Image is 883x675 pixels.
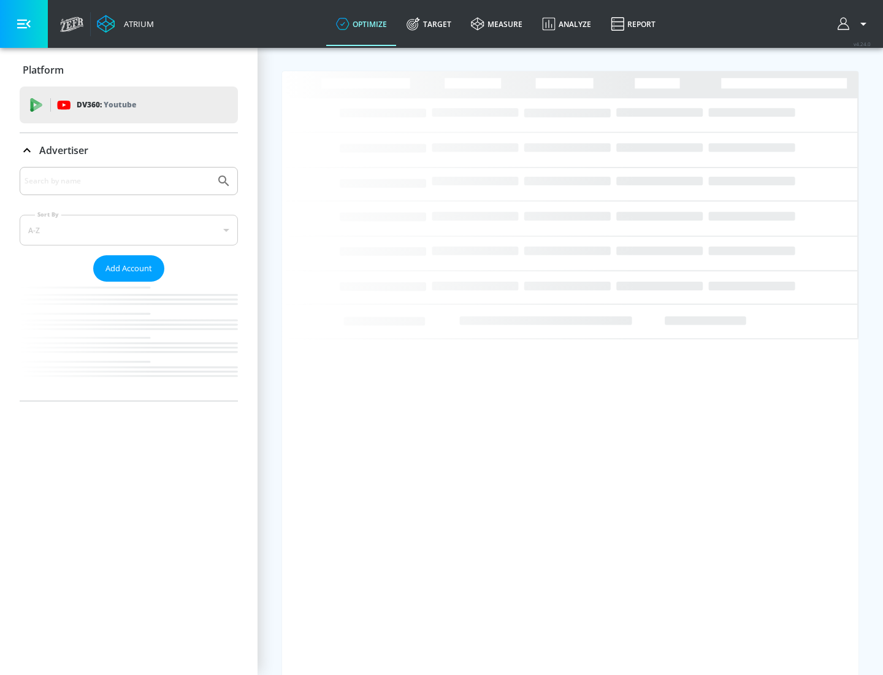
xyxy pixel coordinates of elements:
[93,255,164,282] button: Add Account
[532,2,601,46] a: Analyze
[854,40,871,47] span: v 4.24.0
[461,2,532,46] a: measure
[20,87,238,123] div: DV360: Youtube
[97,15,154,33] a: Atrium
[20,282,238,401] nav: list of Advertiser
[20,53,238,87] div: Platform
[105,261,152,276] span: Add Account
[77,98,136,112] p: DV360:
[35,210,61,218] label: Sort By
[25,173,210,189] input: Search by name
[20,215,238,245] div: A-Z
[397,2,461,46] a: Target
[20,133,238,168] div: Advertiser
[326,2,397,46] a: optimize
[104,98,136,111] p: Youtube
[601,2,665,46] a: Report
[119,18,154,29] div: Atrium
[39,144,88,157] p: Advertiser
[20,167,238,401] div: Advertiser
[23,63,64,77] p: Platform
